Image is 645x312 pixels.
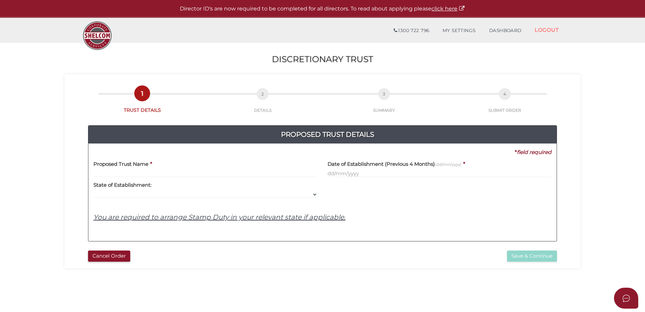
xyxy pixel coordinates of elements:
button: Open asap [614,288,638,309]
u: You are required to arrange Stamp Duty in your relevant state if applicable. [93,213,345,221]
h4: Proposed Trust Name [93,161,148,167]
h4: Date of Establishment (Previous 4 Months) [328,161,461,167]
span: 4 [499,88,511,100]
i: field required [517,149,552,155]
h4: State of Establishment: [93,182,151,188]
button: Cancel Order [88,251,130,262]
img: Logo [80,18,115,53]
a: 1300 722 796 [387,24,436,37]
a: 2DETAILS [203,96,322,113]
a: DASHBOARD [482,24,528,37]
a: 3SUMMARY [322,96,446,113]
a: click here [431,5,465,12]
a: 1TRUST DETAILS [81,95,203,113]
a: 4SUBMIT ORDER [446,96,564,113]
a: LOGOUT [528,23,565,37]
a: MY SETTINGS [436,24,482,37]
p: Director ID's are now required to be completed for all directors. To read about applying please [17,5,628,13]
span: 3 [378,88,390,100]
span: 1 [136,87,148,99]
button: Save & Continue [507,251,557,262]
h4: Proposed Trust Details [93,129,562,140]
small: (dd/mm/yyyy) [435,162,461,167]
span: 2 [257,88,269,100]
input: dd/mm/yyyy [328,170,552,177]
